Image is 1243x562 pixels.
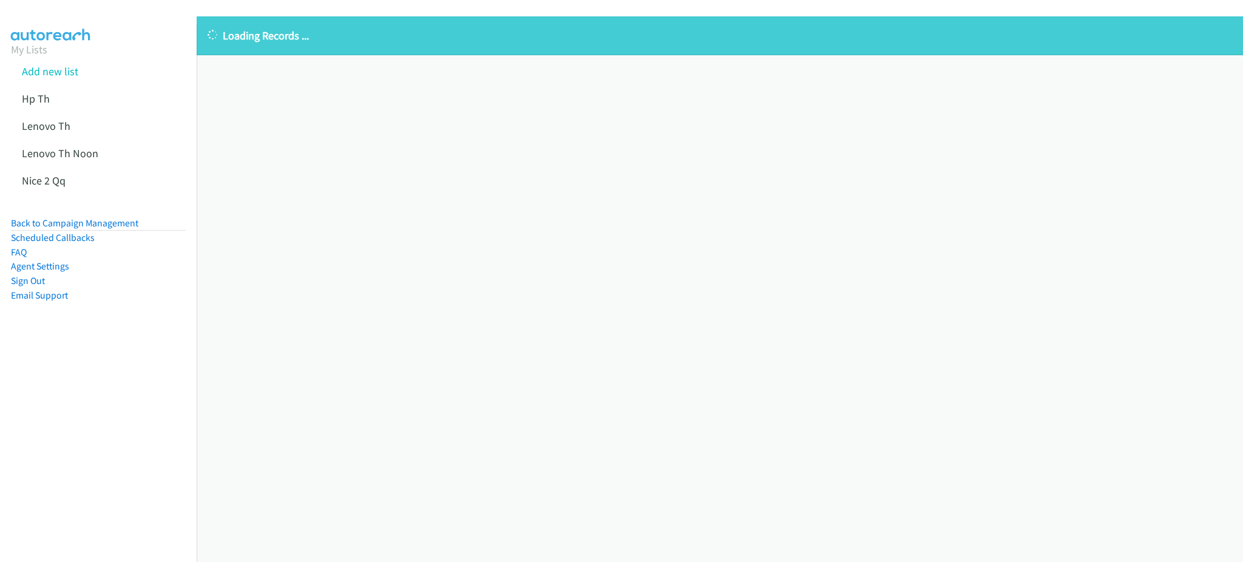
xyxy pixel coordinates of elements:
a: Lenovo Th Noon [22,146,98,160]
a: Sign Out [11,275,45,286]
a: Nice 2 Qq [22,174,66,188]
p: Loading Records ... [208,27,1232,44]
a: My Lists [11,42,47,56]
a: Hp Th [22,92,50,106]
a: Email Support [11,289,68,301]
a: Add new list [22,64,78,78]
a: Scheduled Callbacks [11,232,95,243]
a: FAQ [11,246,27,258]
a: Back to Campaign Management [11,217,138,229]
a: Agent Settings [11,260,69,272]
a: Lenovo Th [22,119,70,133]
